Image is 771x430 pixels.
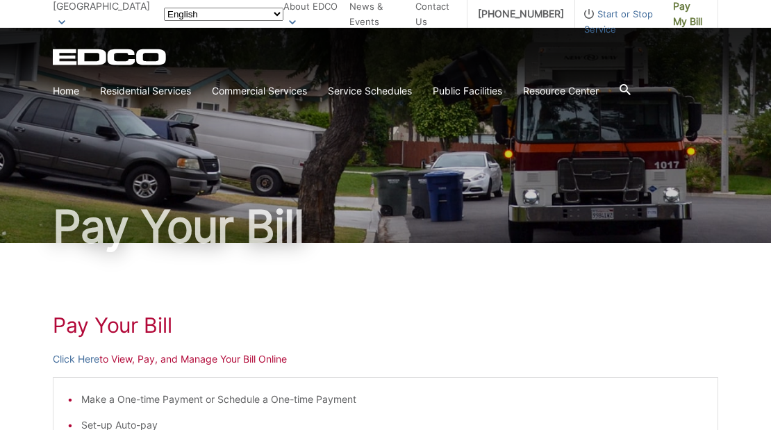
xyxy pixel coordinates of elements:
[523,83,599,99] a: Resource Center
[53,204,718,249] h1: Pay Your Bill
[164,8,283,21] select: Select a language
[100,83,191,99] a: Residential Services
[53,83,79,99] a: Home
[53,49,168,65] a: EDCD logo. Return to the homepage.
[53,352,718,367] p: to View, Pay, and Manage Your Bill Online
[212,83,307,99] a: Commercial Services
[328,83,412,99] a: Service Schedules
[81,392,704,407] li: Make a One-time Payment or Schedule a One-time Payment
[53,313,718,338] h1: Pay Your Bill
[53,352,99,367] a: Click Here
[433,83,502,99] a: Public Facilities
